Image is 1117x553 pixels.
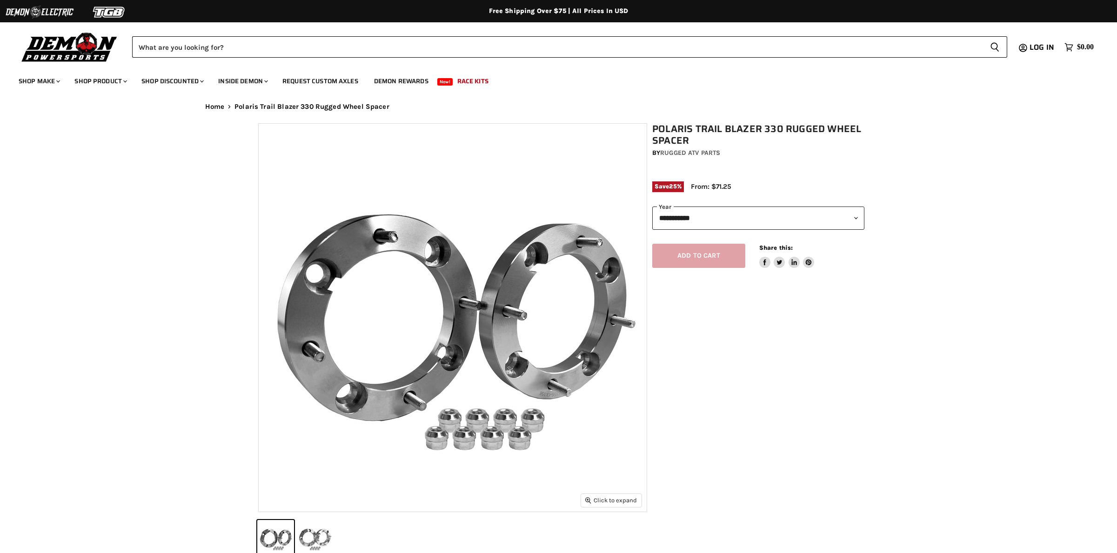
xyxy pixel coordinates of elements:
input: Search [132,36,983,58]
select: year [652,207,864,229]
span: Log in [1030,41,1054,53]
a: Shop Make [12,72,66,91]
a: Inside Demon [211,72,274,91]
span: New! [437,78,453,86]
span: Save % [652,181,684,192]
span: Share this: [759,244,793,251]
img: Demon Electric Logo 2 [5,3,74,21]
h1: Polaris Trail Blazer 330 Rugged Wheel Spacer [652,123,864,147]
div: Free Shipping Over $75 | All Prices In USD [187,7,931,15]
span: Polaris Trail Blazer 330 Rugged Wheel Spacer [234,103,389,111]
a: Race Kits [450,72,495,91]
a: Home [205,103,225,111]
a: $0.00 [1060,40,1098,54]
a: Log in [1025,43,1060,52]
button: Click to expand [581,494,642,506]
a: Request Custom Axles [275,72,365,91]
img: TGB Logo 2 [74,3,144,21]
ul: Main menu [12,68,1091,91]
span: From: $71.25 [691,182,731,191]
aside: Share this: [759,244,815,268]
img: Demon Powersports [19,30,120,63]
a: Shop Discounted [134,72,209,91]
div: by [652,148,864,158]
a: Rugged ATV Parts [660,149,720,157]
a: Demon Rewards [367,72,435,91]
img: Polaris Trail Blazer 330 Rugged Wheel Spacer [259,124,647,512]
span: $0.00 [1077,43,1094,52]
span: Click to expand [585,497,637,504]
form: Product [132,36,1007,58]
a: Shop Product [67,72,133,91]
nav: Breadcrumbs [187,103,931,111]
button: Search [983,36,1007,58]
span: 25 [669,183,676,190]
